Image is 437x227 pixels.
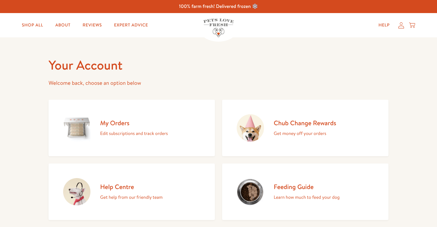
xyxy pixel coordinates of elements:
a: Expert Advice [109,19,153,31]
p: Learn how much to feed your dog [274,193,340,201]
h2: Help Centre [100,183,163,191]
a: Chub Change Rewards Get money off your orders [222,100,388,156]
p: Edit subscriptions and track orders [100,129,168,137]
p: Get help from our friendly team [100,193,163,201]
p: Get money off your orders [274,129,336,137]
a: Feeding Guide Learn how much to feed your dog [222,163,388,220]
h2: Chub Change Rewards [274,119,336,127]
a: Reviews [78,19,107,31]
a: Shop All [17,19,48,31]
a: About [50,19,75,31]
p: Welcome back, choose an option below [49,78,388,88]
a: Help [374,19,395,31]
a: Help Centre Get help from our friendly team [49,163,215,220]
h2: My Orders [100,119,168,127]
a: My Orders Edit subscriptions and track orders [49,100,215,156]
h2: Feeding Guide [274,183,340,191]
img: Pets Love Fresh [203,19,234,37]
h1: Your Account [49,57,388,74]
